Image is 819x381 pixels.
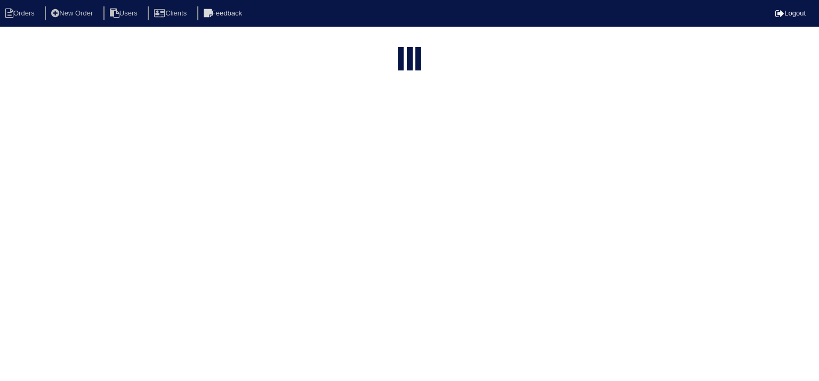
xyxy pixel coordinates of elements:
[197,6,251,21] li: Feedback
[407,47,413,75] div: loading...
[148,6,195,21] li: Clients
[45,9,101,17] a: New Order
[103,9,146,17] a: Users
[775,9,806,17] a: Logout
[45,6,101,21] li: New Order
[103,6,146,21] li: Users
[148,9,195,17] a: Clients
